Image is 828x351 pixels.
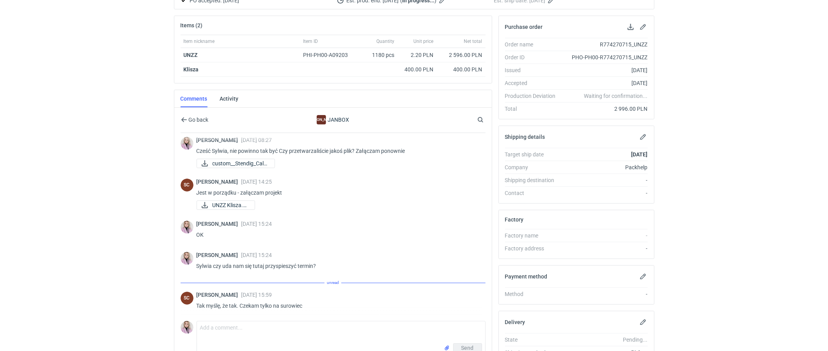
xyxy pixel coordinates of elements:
div: Production Deviation [505,92,562,100]
span: unread [324,278,341,287]
h2: Factory [505,216,524,223]
div: Company [505,163,562,171]
a: Activity [220,90,239,107]
div: Order name [505,41,562,48]
span: Item ID [303,38,318,44]
img: Klaudia Wiśniewska [181,221,193,234]
div: 400.00 PLN [440,66,482,73]
button: Download PO [626,22,635,32]
div: - [562,245,648,252]
input: Search [476,115,501,124]
div: [DATE] [562,79,648,87]
div: PHI-PH00-A09203 [303,51,356,59]
div: 1180 pcs [359,48,398,62]
div: custom__Stendig_Calendars__UNZZ__d0__oR774270715__outside (1).pdf [197,159,275,168]
h2: Shipping details [505,134,545,140]
div: [DATE] [562,66,648,74]
button: Edit shipping details [638,132,648,142]
img: Klaudia Wiśniewska [181,252,193,265]
span: [PERSON_NAME] [197,221,241,227]
span: [DATE] 14:25 [241,179,272,185]
strong: [DATE] [631,151,647,158]
span: Net total [464,38,482,44]
figcaption: [PERSON_NAME] [317,115,326,124]
div: Shipping destination [505,176,562,184]
a: UNZZ [184,52,198,58]
figcaption: SC [181,179,193,191]
p: OK [197,230,479,239]
div: Total [505,105,562,113]
div: Order ID [505,53,562,61]
div: Sylwia Cichórz [181,292,193,305]
div: - [562,290,648,298]
a: Comments [181,90,207,107]
h2: Purchase order [505,24,543,30]
div: Method [505,290,562,298]
span: UNZZ Klisza.pdf [213,201,248,209]
p: Jest w porządku - załączam projekt [197,188,479,197]
img: Klaudia Wiśniewska [181,321,193,334]
p: Sylwia czy uda nam się tutaj przyspieszyć termin? [197,261,479,271]
button: Go back [181,115,209,124]
span: Go back [187,117,209,122]
em: Pending... [623,337,647,343]
div: JANBOX [317,115,326,124]
div: Sylwia Cichórz [181,179,193,191]
button: Edit payment method [638,272,648,281]
h2: Delivery [505,319,525,325]
div: 2 596.00 PLN [440,51,482,59]
strong: Klisza [184,66,199,73]
a: UNZZ Klisza.pdf [197,200,255,210]
button: Edit purchase order [638,22,648,32]
div: 2 996.00 PLN [562,105,648,113]
div: PHO-PH00-R774270715_UNZZ [562,53,648,61]
div: - [562,232,648,239]
span: Quantity [377,38,395,44]
span: [DATE] 15:24 [241,252,272,258]
div: Target ship date [505,151,562,158]
div: Factory name [505,232,562,239]
div: Contact [505,189,562,197]
div: JANBOX [269,115,397,124]
div: R774270715_UNZZ [562,41,648,48]
span: [PERSON_NAME] [197,137,241,143]
img: Klaudia Wiśniewska [181,137,193,150]
div: - [562,176,648,184]
span: [DATE] 15:59 [241,292,272,298]
figcaption: SC [181,292,193,305]
div: - [562,189,648,197]
div: 2.20 PLN [401,51,434,59]
h2: Payment method [505,273,548,280]
span: [PERSON_NAME] [197,292,241,298]
span: Unit price [414,38,434,44]
span: [DATE] 08:27 [241,137,272,143]
p: Tak myślę, że tak. Czekam tylko na surowiec [197,301,479,310]
em: Waiting for confirmation... [584,92,647,100]
div: Packhelp [562,163,648,171]
span: [PERSON_NAME] [197,179,241,185]
div: Issued [505,66,562,74]
button: Edit delivery details [638,317,648,327]
span: [DATE] 15:24 [241,221,272,227]
div: Factory address [505,245,562,252]
div: Accepted [505,79,562,87]
div: State [505,336,562,344]
div: 400.00 PLN [401,66,434,73]
span: custom__Stendig_Cale... [213,159,268,168]
span: Item nickname [184,38,215,44]
p: Cześć Sylwia, nie powinno tak być Czy przetwarzaliście jakoś plik? Załączam ponownie [197,146,479,156]
a: custom__Stendig_Cale... [197,159,275,168]
span: [PERSON_NAME] [197,252,241,258]
h2: Items (2) [181,22,203,28]
span: Send [461,345,474,351]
